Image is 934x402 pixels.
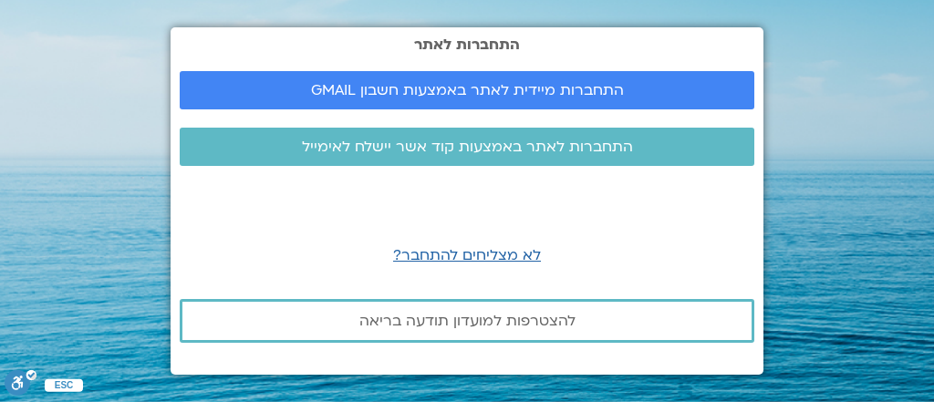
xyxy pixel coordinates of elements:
span: התחברות מיידית לאתר באמצעות חשבון GMAIL [311,82,624,98]
a: לא מצליחים להתחבר? [393,245,541,265]
span: להצטרפות למועדון תודעה בריאה [359,313,576,329]
a: להצטרפות למועדון תודעה בריאה [180,299,754,343]
a: התחברות מיידית לאתר באמצעות חשבון GMAIL [180,71,754,109]
h2: התחברות לאתר [180,36,754,53]
a: התחברות לאתר באמצעות קוד אשר יישלח לאימייל [180,128,754,166]
span: התחברות לאתר באמצעות קוד אשר יישלח לאימייל [302,139,633,155]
